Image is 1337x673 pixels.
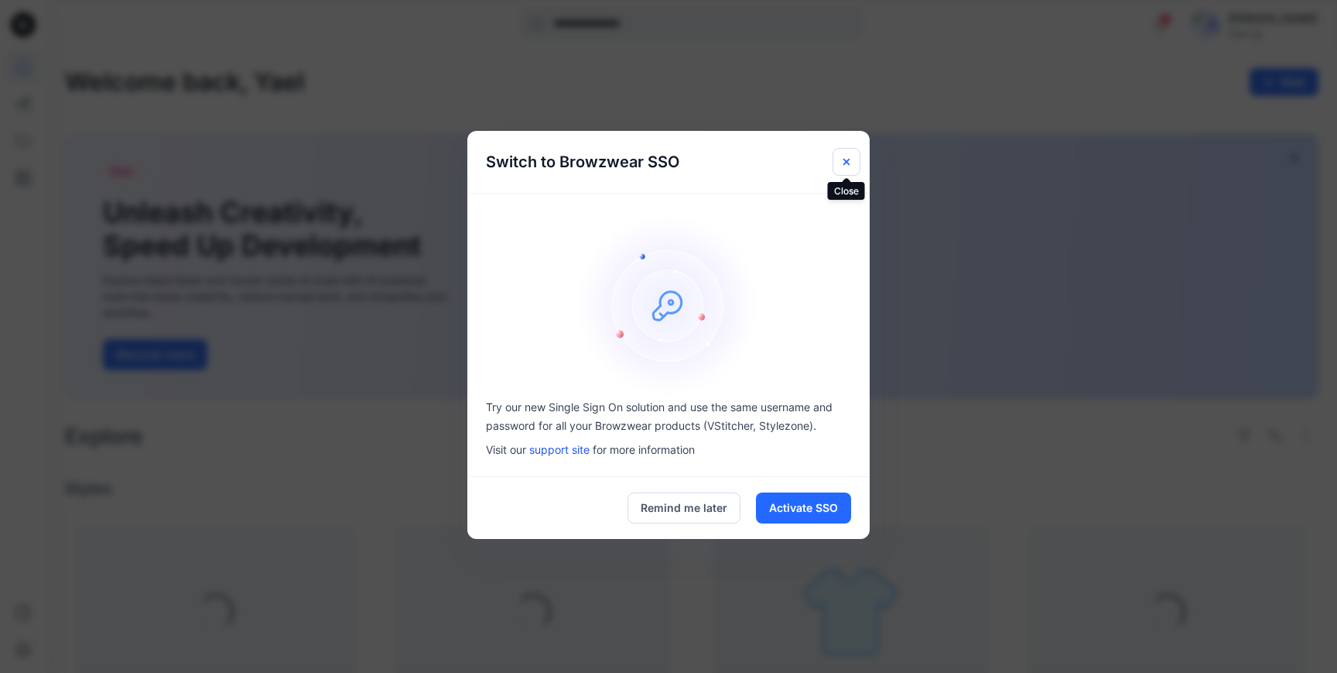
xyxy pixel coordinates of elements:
button: Close [833,148,860,176]
p: Visit our for more information [486,441,851,458]
button: Remind me later [627,493,740,524]
a: support site [529,443,590,456]
button: Activate SSO [756,493,851,524]
p: Try our new Single Sign On solution and use the same username and password for all your Browzwear... [486,398,851,435]
img: onboarding-sz2.46497b1a466840e1406823e529e1e164.svg [576,212,761,398]
h5: Switch to Browzwear SSO [467,131,698,193]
